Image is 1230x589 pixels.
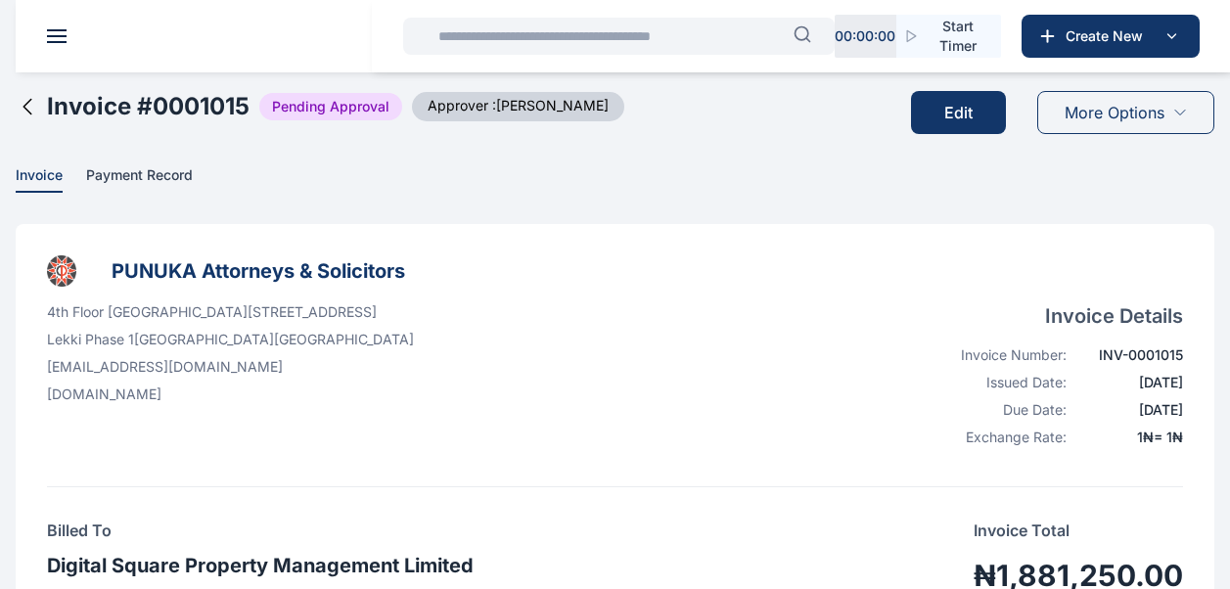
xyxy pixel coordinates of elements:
div: Issued Date: [938,373,1067,392]
p: [DOMAIN_NAME] [47,385,414,404]
h3: Digital Square Property Management Limited [47,550,474,581]
img: businessLogo [47,255,76,287]
div: [DATE] [1078,400,1183,420]
h4: Invoice Details [938,302,1183,330]
span: Payment Record [86,166,193,187]
h4: Billed To [47,519,474,542]
p: Lekki Phase 1 [GEOGRAPHIC_DATA] [GEOGRAPHIC_DATA] [47,330,414,349]
div: Due Date: [938,400,1067,420]
div: Invoice Number: [938,345,1067,365]
h2: Invoice # 0001015 [47,91,250,122]
div: 1 ₦ = 1 ₦ [1078,428,1183,447]
span: Pending Approval [259,93,402,120]
p: 4th Floor [GEOGRAPHIC_DATA][STREET_ADDRESS] [47,302,414,322]
div: INV-0001015 [1078,345,1183,365]
span: Invoice [16,166,63,187]
p: [EMAIL_ADDRESS][DOMAIN_NAME] [47,357,414,377]
p: Invoice Total [974,519,1183,542]
div: Exchange Rate: [938,428,1067,447]
div: [DATE] [1078,373,1183,392]
h3: PUNUKA Attorneys & Solicitors [112,255,405,287]
span: Approver : [PERSON_NAME] [412,92,624,121]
